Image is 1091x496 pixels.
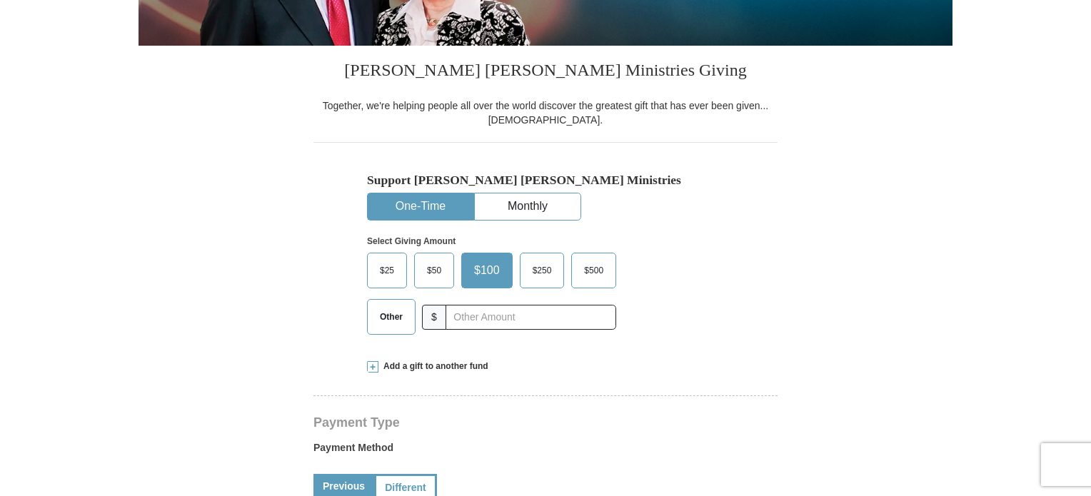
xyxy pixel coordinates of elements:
h5: Support [PERSON_NAME] [PERSON_NAME] Ministries [367,173,724,188]
span: $250 [526,260,559,281]
span: Add a gift to another fund [378,360,488,373]
span: $100 [467,260,507,281]
input: Other Amount [446,305,616,330]
strong: Select Giving Amount [367,236,456,246]
span: $25 [373,260,401,281]
h3: [PERSON_NAME] [PERSON_NAME] Ministries Giving [313,46,778,98]
span: $500 [577,260,610,281]
label: Payment Method [313,440,778,462]
span: Other [373,306,410,328]
h4: Payment Type [313,417,778,428]
button: Monthly [475,193,580,220]
div: Together, we're helping people all over the world discover the greatest gift that has ever been g... [313,98,778,127]
span: $ [422,305,446,330]
button: One-Time [368,193,473,220]
span: $50 [420,260,448,281]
